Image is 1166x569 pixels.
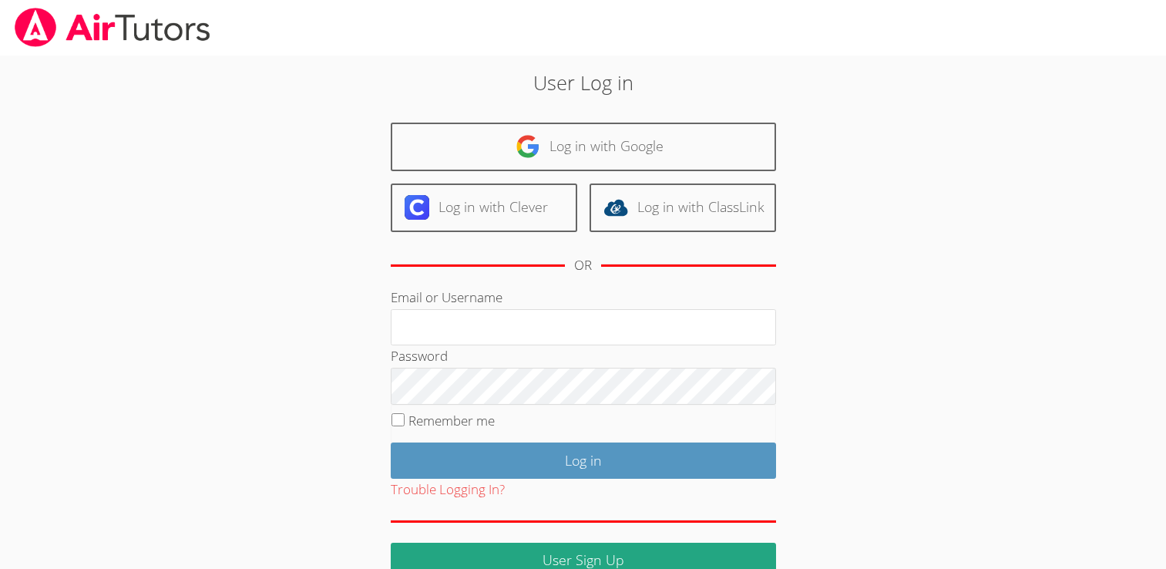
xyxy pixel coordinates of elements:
[391,347,448,365] label: Password
[391,288,502,306] label: Email or Username
[268,68,898,97] h2: User Log in
[391,183,577,232] a: Log in with Clever
[391,443,776,479] input: Log in
[590,183,776,232] a: Log in with ClassLink
[574,254,592,277] div: OR
[408,412,495,429] label: Remember me
[603,195,628,220] img: classlink-logo-d6bb404cc1216ec64c9a2012d9dc4662098be43eaf13dc465df04b49fa7ab582.svg
[516,134,540,159] img: google-logo-50288ca7cdecda66e5e0955fdab243c47b7ad437acaf1139b6f446037453330a.svg
[13,8,212,47] img: airtutors_banner-c4298cdbf04f3fff15de1276eac7730deb9818008684d7c2e4769d2f7ddbe033.png
[391,123,776,171] a: Log in with Google
[391,479,505,501] button: Trouble Logging In?
[405,195,429,220] img: clever-logo-6eab21bc6e7a338710f1a6ff85c0baf02591cd810cc4098c63d3a4b26e2feb20.svg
